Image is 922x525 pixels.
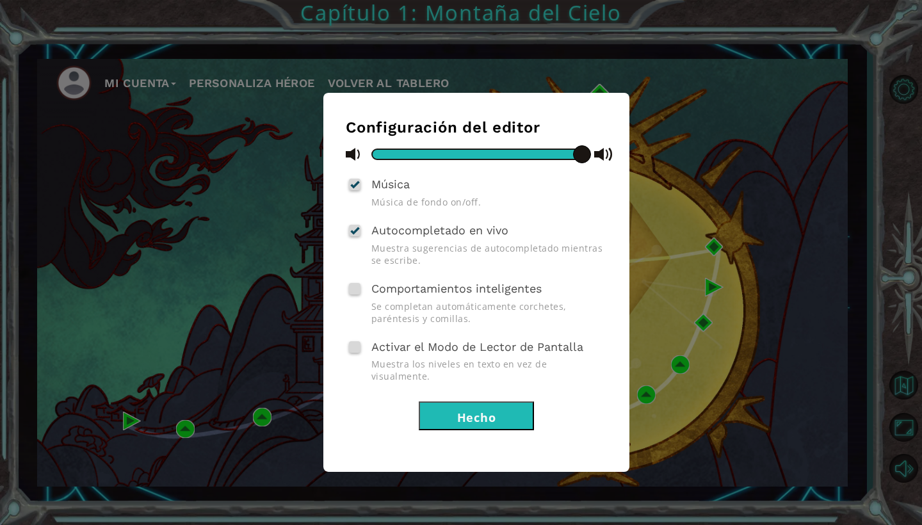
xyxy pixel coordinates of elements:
[371,196,607,208] span: Música de fondo on/off.
[371,282,542,295] span: Comportamientos inteligentes
[371,242,607,266] span: Muestra sugerencias de autocompletado mientras se escribe.
[419,401,534,430] button: Hecho
[371,340,583,353] span: Activar el Modo de Lector de Pantalla
[371,223,508,237] span: Autocompletado en vivo
[371,300,607,325] span: Se completan automáticamente corchetes, paréntesis y comillas.
[346,118,607,136] h3: Configuración del editor
[371,358,607,382] span: Muestra los niveles en texto en vez de visualmente.
[371,177,410,191] span: Música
